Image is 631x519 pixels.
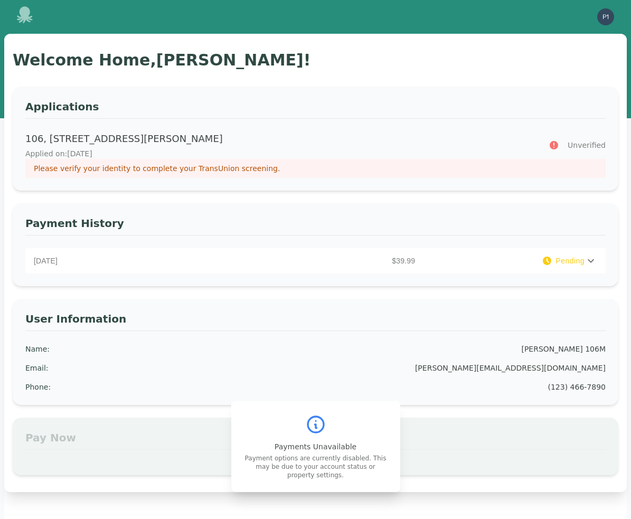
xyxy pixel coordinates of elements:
[25,216,606,235] h3: Payment History
[244,454,388,479] p: Payment options are currently disabled. This may be due to your account status or property settings.
[555,256,585,266] span: Pending
[25,363,49,373] div: Email :
[25,148,536,159] p: Applied on: [DATE]
[244,441,388,452] p: Payments Unavailable
[13,51,618,70] h1: Welcome Home, [PERSON_NAME] !
[227,256,419,266] p: $39.99
[415,363,606,373] div: [PERSON_NAME][EMAIL_ADDRESS][DOMAIN_NAME]
[25,248,606,273] div: [DATE]$39.99Pending
[25,382,51,392] div: Phone :
[34,256,227,266] p: [DATE]
[25,312,606,331] h3: User Information
[25,131,536,146] p: 106, [STREET_ADDRESS][PERSON_NAME]
[548,382,606,392] div: (123) 466-7890
[34,163,597,174] p: Please verify your identity to complete your TransUnion screening.
[25,99,606,119] h3: Applications
[25,344,50,354] div: Name :
[568,140,606,150] span: Unverified
[521,344,606,354] div: [PERSON_NAME] 106M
